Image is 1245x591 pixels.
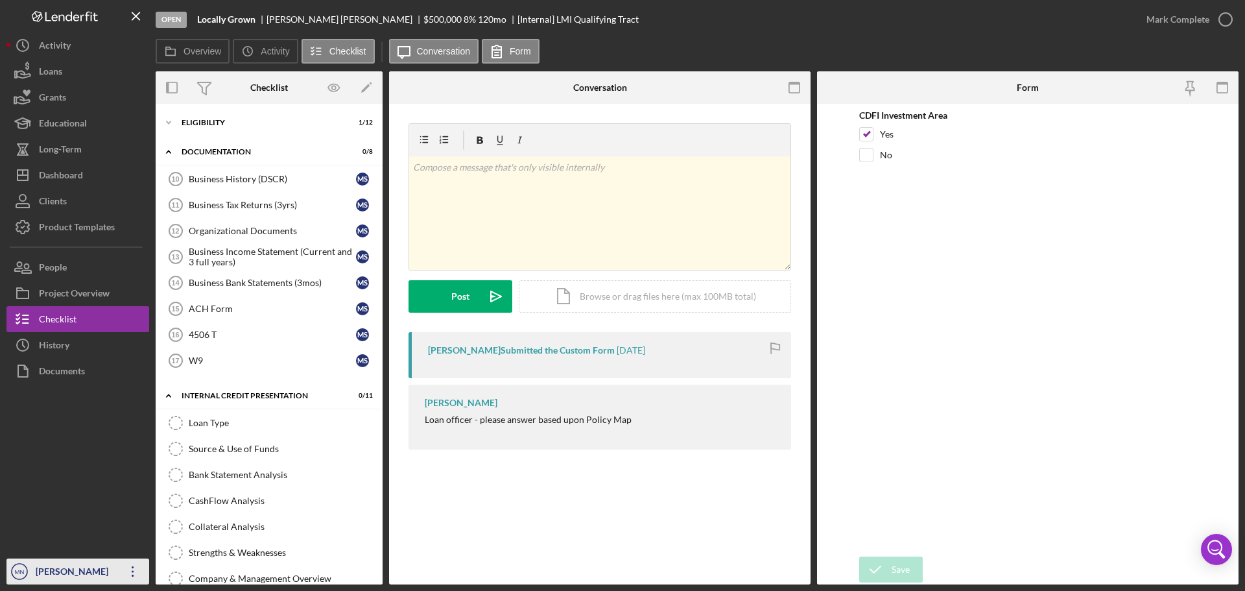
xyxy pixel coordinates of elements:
button: Loans [6,58,149,84]
div: 8 % [464,14,476,25]
label: Yes [880,128,894,141]
div: DOCUMENTATION [182,148,340,156]
button: Activity [233,39,298,64]
div: Grants [39,84,66,114]
div: Clients [39,188,67,217]
a: 14Business Bank Statements (3mos)MS [162,270,376,296]
div: Project Overview [39,280,110,309]
div: Loan Type [189,418,375,428]
div: Long-Term [39,136,82,165]
a: 13Business Income Statement (Current and 3 full years)MS [162,244,376,270]
button: Activity [6,32,149,58]
div: Loans [39,58,62,88]
button: Conversation [389,39,479,64]
div: M S [356,354,369,367]
div: Documents [39,358,85,387]
button: Project Overview [6,280,149,306]
div: History [39,332,69,361]
button: Save [859,557,923,583]
div: Loan officer - please answer based upon Policy Map [425,415,632,425]
div: Checklist [39,306,77,335]
button: Grants [6,84,149,110]
button: Post [409,280,512,313]
div: Source & Use of Funds [189,444,375,454]
div: [PERSON_NAME] [32,559,117,588]
tspan: 16 [171,331,179,339]
div: 0 / 8 [350,148,373,156]
div: Product Templates [39,214,115,243]
a: Clients [6,188,149,214]
a: Bank Statement Analysis [162,462,376,488]
div: 4506 T [189,330,356,340]
div: Business Income Statement (Current and 3 full years) [189,247,356,267]
div: Business Bank Statements (3mos) [189,278,356,288]
div: Checklist [250,82,288,93]
a: 164506 TMS [162,322,376,348]
a: 10Business History (DSCR)MS [162,166,376,192]
tspan: 13 [171,253,179,261]
label: Overview [184,46,221,56]
div: M S [356,276,369,289]
tspan: 14 [171,279,180,287]
a: Strengths & Weaknesses [162,540,376,566]
tspan: 17 [171,357,179,365]
div: M S [356,173,369,186]
div: CashFlow Analysis [189,496,375,506]
div: [PERSON_NAME] Submitted the Custom Form [428,345,615,356]
a: CashFlow Analysis [162,488,376,514]
div: [PERSON_NAME] [425,398,497,408]
div: W9 [189,356,356,366]
div: 1 / 12 [350,119,373,127]
label: Conversation [417,46,471,56]
button: History [6,332,149,358]
div: Conversation [573,82,627,93]
div: M S [356,250,369,263]
tspan: 10 [171,175,179,183]
a: 15ACH FormMS [162,296,376,322]
button: Form [482,39,539,64]
div: Organizational Documents [189,226,356,236]
a: Checklist [6,306,149,332]
div: Form [1017,82,1039,93]
div: ELIGIBILITY [182,119,340,127]
a: 12Organizational DocumentsMS [162,218,376,244]
text: MN [15,568,25,575]
tspan: 15 [171,305,179,313]
div: Dashboard [39,162,83,191]
tspan: 11 [171,201,179,209]
button: People [6,254,149,280]
div: Open [156,12,187,28]
div: Activity [39,32,71,62]
button: Educational [6,110,149,136]
a: 11Business Tax Returns (3yrs)MS [162,192,376,218]
a: Source & Use of Funds [162,436,376,462]
time: 2025-09-15 22:06 [617,345,645,356]
button: Documents [6,358,149,384]
button: Product Templates [6,214,149,240]
button: Checklist [302,39,375,64]
div: Business History (DSCR) [189,174,356,184]
label: No [880,149,892,162]
div: M S [356,224,369,237]
div: M S [356,328,369,341]
div: Strengths & Weaknesses [189,548,375,558]
label: Activity [261,46,289,56]
div: Educational [39,110,87,139]
div: People [39,254,67,283]
div: 120 mo [478,14,506,25]
div: 0 / 11 [350,392,373,400]
label: Checklist [329,46,366,56]
div: M S [356,302,369,315]
a: Loan Type [162,410,376,436]
button: MN[PERSON_NAME] [6,559,149,585]
button: Dashboard [6,162,149,188]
